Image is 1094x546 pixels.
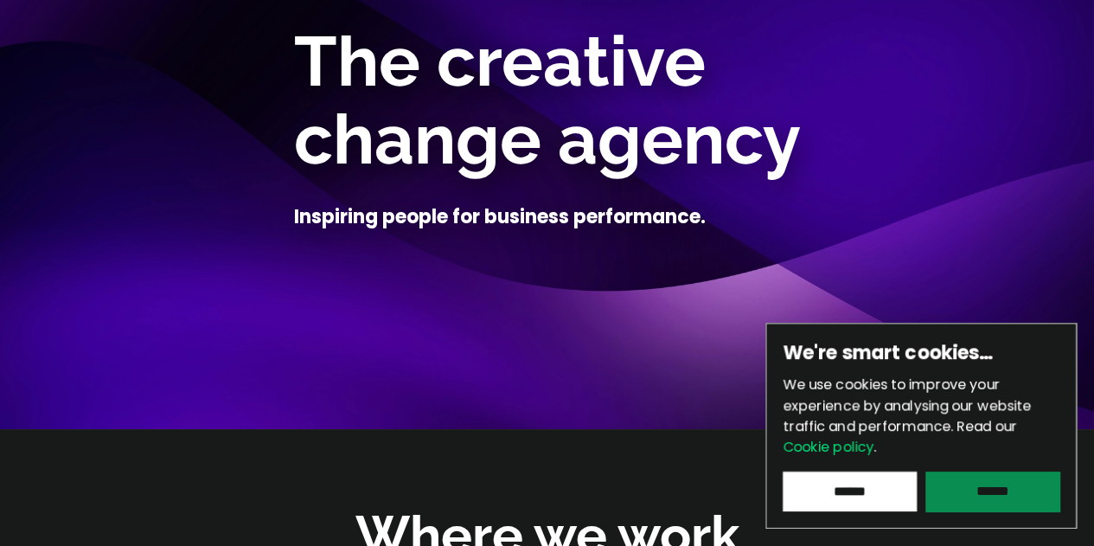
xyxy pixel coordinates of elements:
[294,204,706,230] h4: Inspiring people for business performance.
[783,375,1059,458] p: We use cookies to improve your experience by analysing our website traffic and performance.
[783,416,1017,457] span: Read our .
[294,21,801,180] span: The creative change agency
[783,437,873,457] a: Cookie policy
[783,340,1059,366] h6: We're smart cookies…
